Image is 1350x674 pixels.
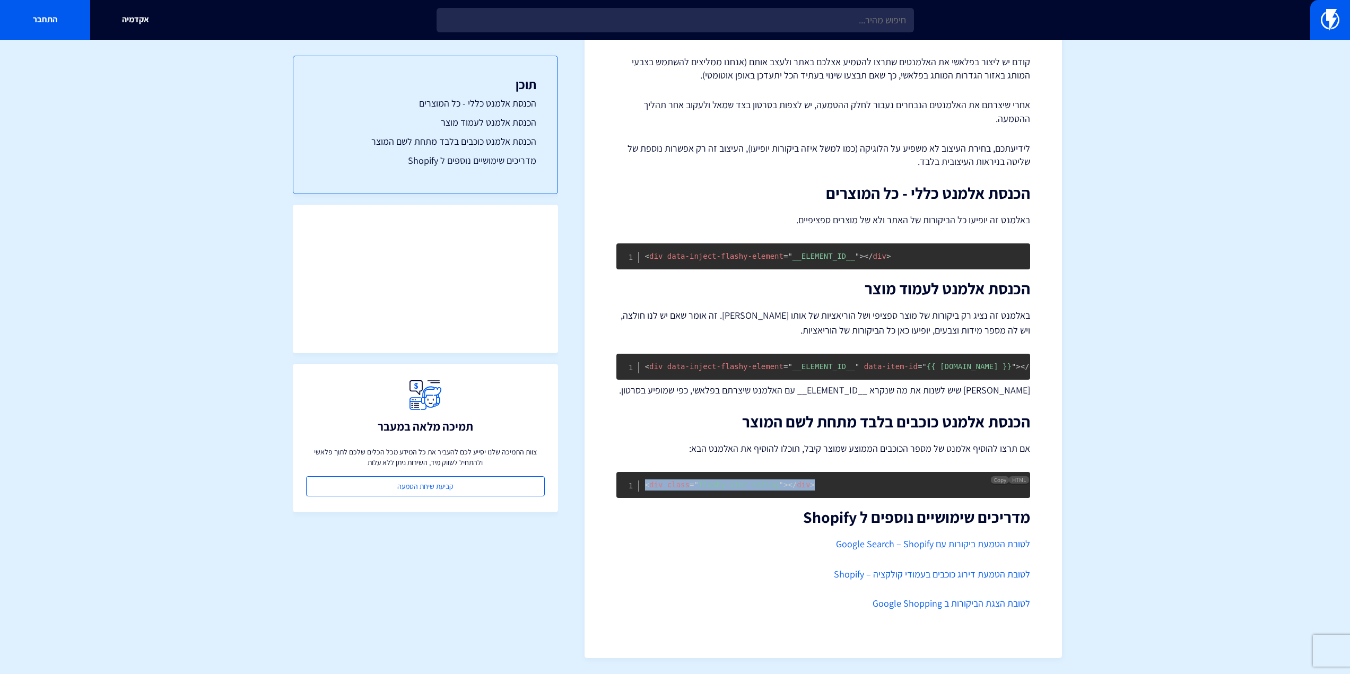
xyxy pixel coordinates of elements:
[859,252,864,260] span: >
[667,480,690,489] span: class
[783,362,788,371] span: =
[616,308,1030,338] p: באלמנט זה נציג רק ביקורות של מוצר ספציפי ושל הוריאציות של אותו [PERSON_NAME]. זה אומר שאם יש לנו ...
[315,154,536,168] a: מדריכים שימושיים נוספים ל Shopify
[645,252,663,260] span: div
[667,252,783,260] span: data-inject-flashy-element
[616,383,1030,397] p: [PERSON_NAME] שיש לשנות את מה שנקרא __ELEMENT_ID__ עם האלמנט שיצרתם בפלאשי, כפי שמופיע בסרטון.
[315,135,536,148] a: הכנסת אלמנט כוכבים בלבד מתחת לשם המוצר
[616,213,1030,227] p: באלמנט זה יופיעו כל הביקורות של האתר ולא של מוצרים ספציפיים.
[694,480,698,489] span: "
[645,362,663,371] span: div
[645,480,663,489] span: div
[306,476,545,496] a: קביעת שיחת הטמעה
[918,362,922,371] span: =
[779,480,783,489] span: "
[855,252,859,260] span: "
[834,568,1030,580] a: לטובת הטמעת דירוג כוכבים בעמודי קולקציה – Shopify
[616,142,1030,169] p: לידיעתכם, בחירת העיצוב לא משפיע על הלוגיקה (כמו למשל איזה ביקורות יופיעו), העיצוב זה רק אפשרות נו...
[315,77,536,91] h3: תוכן
[788,362,792,371] span: "
[616,185,1030,202] h2: הכנסת אלמנט כללי - כל המוצרים
[855,362,859,371] span: "
[378,420,473,433] h3: תמיכה מלאה במעבר
[437,8,914,32] input: חיפוש מהיר...
[783,480,788,489] span: >
[788,480,810,489] span: div
[616,413,1030,431] h2: הכנסת אלמנט כוכבים בלבד מתחת לשם המוצר
[788,480,797,489] span: </
[616,98,1030,125] p: אחרי שיצרתם את האלמנטים הנבחרים נעבור לחלק ההטמעה, יש לצפות בסרטון בצד שמאל ולעקוב אחר תהליך ההטמעה.
[616,55,1030,82] p: קודם יש ליצור בפלאשי את האלמנטים שתרצו להטמיע אצלכם באתר ולעצב אותם (אנחנו ממליצים להשתמש בצבעי ה...
[306,447,545,468] p: צוות התמיכה שלנו יסייע לכם להעביר את כל המידע מכל הכלים שלכם לתוך פלאשי ולהתחיל לשווק מיד, השירות...
[1009,476,1029,484] span: HTML
[783,252,859,260] span: __ELEMENT_ID__
[864,362,918,371] span: data-item-id
[783,362,859,371] span: __ELEMENT_ID__
[667,362,783,371] span: data-inject-flashy-element
[873,597,1030,609] a: לטובת הצגת הביקורות ב Google Shopping
[645,480,649,489] span: <
[991,476,1009,484] button: Copy
[1012,362,1016,371] span: "
[616,441,1030,456] p: אם תרצו להוסיף אלמנט של מספר הכוכבים הממוצע שמוצר קיבל, תוכלו להוסיף את האלמנט הבא:
[864,252,886,260] span: div
[836,538,1030,550] a: לטובת הטמעת ביקורות עם Google Search – Shopify
[616,280,1030,297] h2: הכנסת אלמנט לעמוד מוצר
[1021,362,1043,371] span: div
[864,252,873,260] span: </
[645,252,649,260] span: <
[1021,362,1030,371] span: </
[1016,362,1020,371] span: >
[886,252,891,260] span: >
[645,362,649,371] span: <
[690,480,694,489] span: =
[690,480,783,489] span: flashy-star-rating
[783,252,788,260] span: =
[811,480,815,489] span: >
[616,509,1030,526] h2: מדריכים שימושיים נוספים ל Shopify
[788,252,792,260] span: "
[922,362,926,371] span: "
[315,116,536,129] a: הכנסת אלמנט לעמוד מוצר
[315,97,536,110] a: הכנסת אלמנט כללי - כל המוצרים
[918,362,1016,371] span: {{ [DOMAIN_NAME] }}
[994,476,1006,484] span: Copy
